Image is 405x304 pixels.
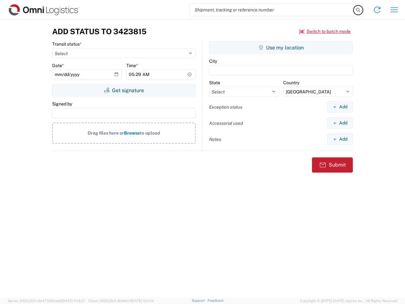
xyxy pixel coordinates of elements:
[208,299,224,302] a: Feedback
[140,130,160,136] span: to upload
[299,26,351,37] button: Switch to batch mode
[312,157,353,173] button: Submit
[209,120,243,126] label: Accessorial used
[124,130,140,136] span: Browse
[52,41,82,47] label: Transit status
[209,136,221,142] label: Notes
[300,298,397,304] span: Copyright © [DATE]-[DATE] Agistix Inc., All Rights Reserved
[327,101,353,113] button: Add
[52,63,64,68] label: Date
[192,299,208,302] a: Support
[209,104,242,110] label: Exception status
[209,80,220,85] label: State
[52,101,72,107] label: Signed by
[88,130,124,136] span: Drag files here or
[52,84,196,97] button: Get signature
[327,133,353,145] button: Add
[209,58,217,64] label: City
[283,80,299,85] label: Country
[8,299,85,303] span: Server: 2025.20.0-db47332bad5
[131,299,154,303] span: [DATE] 12:11:14
[52,27,146,36] h3: Add Status to 3423815
[62,299,85,303] span: [DATE] 11:13:37
[209,41,353,54] button: Use my location
[190,4,354,16] input: Shipment, tracking or reference number
[88,299,154,303] span: Client: 2025.20.0-8c6e0cf
[327,117,353,129] button: Add
[126,63,138,68] label: Time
